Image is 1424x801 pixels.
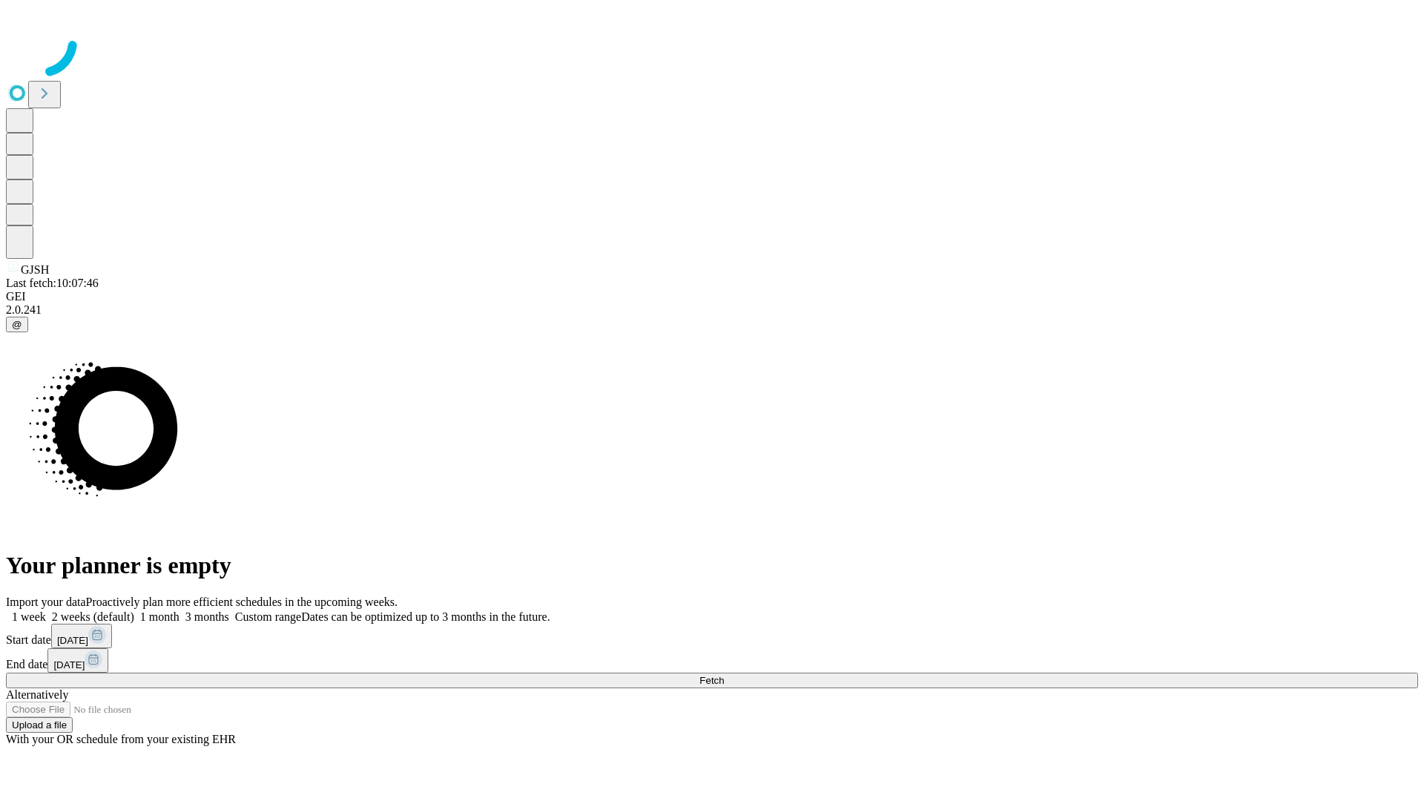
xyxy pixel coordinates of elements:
[140,610,179,623] span: 1 month
[53,659,85,670] span: [DATE]
[6,688,68,701] span: Alternatively
[235,610,301,623] span: Custom range
[21,263,49,276] span: GJSH
[12,610,46,623] span: 1 week
[6,648,1418,673] div: End date
[6,277,99,289] span: Last fetch: 10:07:46
[6,303,1418,317] div: 2.0.241
[52,610,134,623] span: 2 weeks (default)
[6,673,1418,688] button: Fetch
[301,610,550,623] span: Dates can be optimized up to 3 months in the future.
[6,552,1418,579] h1: Your planner is empty
[51,624,112,648] button: [DATE]
[6,733,236,745] span: With your OR schedule from your existing EHR
[12,319,22,330] span: @
[185,610,229,623] span: 3 months
[6,290,1418,303] div: GEI
[6,624,1418,648] div: Start date
[6,317,28,332] button: @
[47,648,108,673] button: [DATE]
[6,596,86,608] span: Import your data
[699,675,724,686] span: Fetch
[6,717,73,733] button: Upload a file
[86,596,398,608] span: Proactively plan more efficient schedules in the upcoming weeks.
[57,635,88,646] span: [DATE]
